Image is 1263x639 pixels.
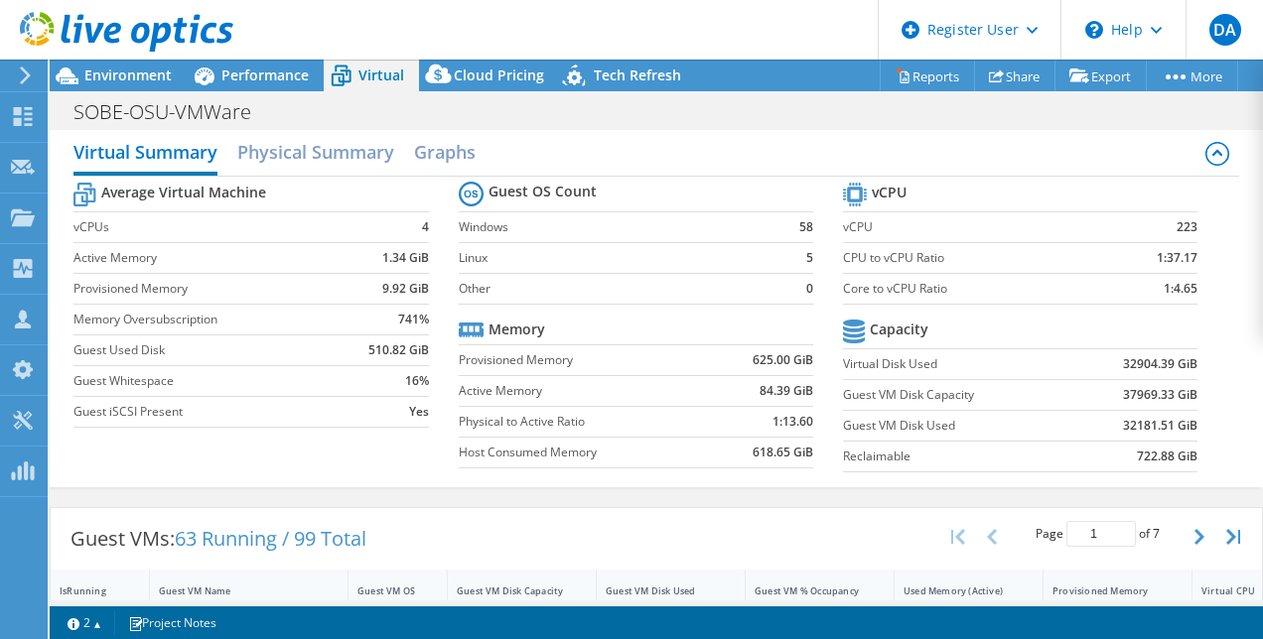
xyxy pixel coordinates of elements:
b: 0 [806,279,813,299]
a: More [1146,61,1238,91]
label: Guest Whitespace [73,371,344,391]
div: Guest VM Name [159,584,315,597]
span: DA [1209,14,1241,46]
h2: Physical Summary [237,132,394,172]
div: Guest VM OS [357,584,414,597]
b: 625.00 GiB [753,350,813,370]
label: Guest iSCSI Present [73,402,344,422]
b: Average Virtual Machine [101,183,266,202]
span: Tech Refresh [594,65,681,84]
div: Virtual CPU [1201,584,1258,597]
b: vCPU [872,183,907,202]
div: Guest VM Disk Used [606,584,712,597]
b: 741% [398,310,429,329]
div: Guest VM Disk Capacity [457,584,563,597]
div: Guest VM % Occupancy [755,584,861,597]
h2: Graphs [414,132,476,172]
span: Virtual [358,65,404,84]
b: 4 [422,217,429,237]
label: Guest VM Disk Used [843,416,1075,436]
label: vCPU [843,217,1104,237]
label: Active Memory [459,381,710,401]
div: IsRunning [60,584,116,597]
span: 7 [1153,525,1160,542]
b: 510.82 GiB [368,340,429,360]
span: 63 Running / 99 Total [175,525,366,552]
label: Memory Oversubscription [73,310,344,329]
label: Guest Used Disk [73,340,344,360]
h1: SOBE-OSU-VMWare [65,101,282,123]
b: 618.65 GiB [753,443,813,462]
label: Active Memory [73,248,344,268]
b: 84.39 GiB [760,381,813,401]
h2: Virtual Summary [73,132,217,176]
b: 37969.33 GiB [1123,385,1197,405]
b: 5 [806,248,813,268]
label: vCPUs [73,217,344,237]
svg: \n [1085,21,1103,39]
input: jump to page [1066,521,1136,547]
a: Reports [880,61,975,91]
b: 16% [405,371,429,391]
label: Guest VM Disk Capacity [843,385,1075,405]
a: Share [974,61,1055,91]
label: Windows [459,217,780,237]
b: 1:4.65 [1164,279,1197,299]
a: 2 [54,610,115,635]
label: Linux [459,248,780,268]
b: 58 [799,217,813,237]
b: 223 [1177,217,1197,237]
a: Project Notes [114,610,230,635]
b: Memory [489,319,545,339]
b: 9.92 GiB [382,279,429,299]
b: 722.88 GiB [1137,447,1197,466]
b: Yes [409,402,429,422]
label: Host Consumed Memory [459,443,710,462]
label: Other [459,279,780,299]
span: Environment [84,65,172,84]
span: Performance [221,65,309,84]
label: Provisioned Memory [459,350,710,370]
label: Core to vCPU Ratio [843,279,1104,299]
b: 1:37.17 [1157,248,1197,268]
b: 32904.39 GiB [1123,354,1197,374]
b: 1:13.60 [772,412,813,432]
div: Used Memory (Active) [904,584,1010,597]
label: Physical to Active Ratio [459,412,710,432]
b: 1.34 GiB [382,248,429,268]
div: Provisioned Memory [1052,584,1159,597]
b: 32181.51 GiB [1123,416,1197,436]
b: Capacity [870,319,928,339]
span: Cloud Pricing [454,65,544,84]
b: Guest OS Count [489,182,597,201]
a: Export [1054,61,1147,91]
span: Page of [1036,521,1160,547]
label: CPU to vCPU Ratio [843,248,1104,268]
label: Reclaimable [843,447,1075,466]
label: Virtual Disk Used [843,354,1075,374]
div: Guest VMs: [51,508,386,570]
label: Provisioned Memory [73,279,344,299]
